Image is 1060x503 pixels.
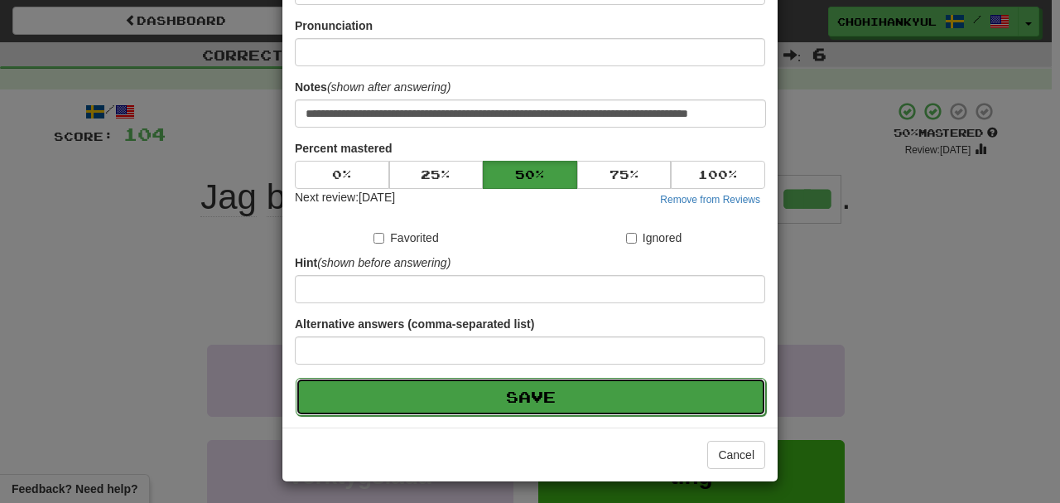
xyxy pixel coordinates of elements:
[295,161,389,189] button: 0%
[295,161,765,189] div: Percent mastered
[295,189,395,209] div: Next review: [DATE]
[296,378,766,416] button: Save
[671,161,765,189] button: 100%
[373,233,384,244] input: Favorited
[373,230,438,246] label: Favorited
[327,80,450,94] em: (shown after answering)
[295,17,373,34] label: Pronunciation
[626,233,637,244] input: Ignored
[655,191,765,209] button: Remove from Reviews
[577,161,672,189] button: 75%
[389,161,484,189] button: 25%
[707,441,765,469] button: Cancel
[295,316,534,332] label: Alternative answers (comma-separated list)
[317,256,450,269] em: (shown before answering)
[483,161,577,189] button: 50%
[295,254,450,271] label: Hint
[626,230,682,246] label: Ignored
[295,140,393,157] label: Percent mastered
[295,79,450,95] label: Notes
